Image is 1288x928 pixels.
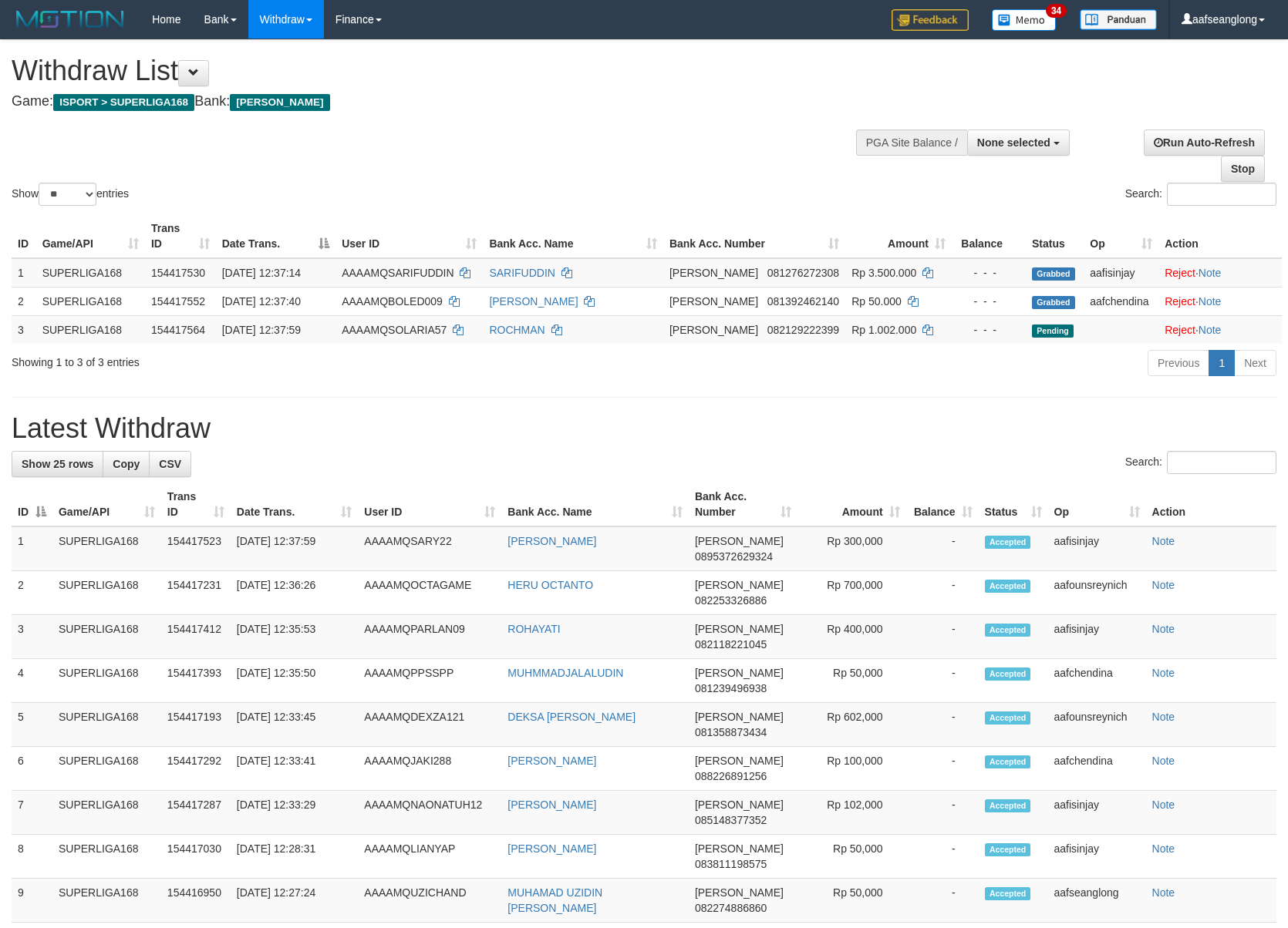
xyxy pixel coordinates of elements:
span: Grabbed [1032,267,1075,281]
a: [PERSON_NAME] [507,755,596,767]
span: Show 25 rows [22,458,93,470]
span: Copy 081392462140 to clipboard [767,295,839,308]
td: AAAAMQPPSSPP [358,659,501,703]
span: Copy 081358873434 to clipboard [695,726,767,738]
a: Reject [1165,267,1195,279]
span: [DATE] 12:37:14 [222,267,301,279]
span: Accepted [985,536,1031,549]
td: [DATE] 12:33:29 [231,791,359,835]
a: Note [1152,799,1175,811]
span: Accepted [985,799,1031,812]
th: Balance [952,214,1026,258]
td: - [906,747,979,791]
a: Note [1152,755,1175,767]
span: Copy 082129222399 to clipboard [767,324,839,336]
span: Copy 083811198575 to clipboard [695,858,767,870]
th: Date Trans.: activate to sort column descending [216,214,335,258]
input: Search: [1167,183,1276,206]
td: SUPERLIGA168 [52,879,161,923]
a: Note [1199,267,1222,279]
span: [PERSON_NAME] [669,324,758,336]
span: [PERSON_NAME] [695,535,784,547]
th: ID [12,214,36,258]
a: SARIFUDDIN [489,267,555,279]
th: User ID: activate to sort column ascending [358,482,501,526]
th: Game/API: activate to sort column ascending [52,482,161,526]
td: [DATE] 12:33:45 [231,703,359,747]
td: 8 [12,835,52,879]
span: Rp 3.500.000 [851,267,916,279]
th: Action [1146,482,1276,526]
span: [PERSON_NAME] [695,886,784,899]
span: [PERSON_NAME] [695,711,784,723]
td: 4 [12,659,52,703]
span: Copy 081239496938 to clipboard [695,682,767,694]
td: 154417030 [161,835,231,879]
a: Note [1152,886,1175,899]
td: AAAAMQJAKI288 [358,747,501,791]
td: AAAAMQSARY22 [358,526,501,571]
a: [PERSON_NAME] [507,842,596,855]
td: AAAAMQUZICHAND [358,879,501,923]
span: [PERSON_NAME] [669,295,758,308]
div: - - - [958,265,1020,281]
span: [PERSON_NAME] [695,755,784,767]
td: aafisinjay [1048,835,1146,879]
a: Stop [1221,156,1265,182]
img: MOTION_logo.png [12,8,129,31]
td: SUPERLIGA168 [52,659,161,703]
a: ROHAYATI [507,623,560,635]
td: 154417292 [161,747,231,791]
span: None selected [977,136,1050,149]
td: [DATE] 12:36:26 [231,571,359,615]
a: Run Auto-Refresh [1144,129,1265,156]
td: Rp 300,000 [797,526,906,571]
a: [PERSON_NAME] [507,535,596,547]
td: 3 [12,615,52,659]
span: CSV [159,458,181,470]
label: Search: [1125,451,1276,474]
td: 154417287 [161,791,231,835]
a: Reject [1165,324,1195,336]
td: Rp 50,000 [797,835,906,879]
th: Bank Acc. Number: activate to sort column ascending [663,214,845,258]
td: 154417523 [161,526,231,571]
span: Rp 1.002.000 [851,324,916,336]
a: MUHAMAD UZIDIN [PERSON_NAME] [507,886,602,914]
td: SUPERLIGA168 [52,791,161,835]
td: - [906,659,979,703]
label: Show entries [12,183,129,206]
select: Showentries [39,183,96,206]
th: Action [1158,214,1282,258]
td: [DATE] 12:27:24 [231,879,359,923]
td: AAAAMQLIANYAP [358,835,501,879]
td: Rp 700,000 [797,571,906,615]
h1: Latest Withdraw [12,413,1276,444]
img: panduan.png [1080,9,1157,30]
span: Accepted [985,843,1031,856]
span: Rp 50.000 [851,295,902,308]
td: SUPERLIGA168 [52,526,161,571]
td: Rp 100,000 [797,747,906,791]
td: · [1158,258,1282,287]
td: SUPERLIGA168 [52,615,161,659]
span: AAAAMQSOLARIA57 [342,324,447,336]
td: SUPERLIGA168 [52,571,161,615]
a: Note [1152,535,1175,547]
th: Bank Acc. Name: activate to sort column ascending [501,482,689,526]
span: Accepted [985,887,1031,900]
td: Rp 400,000 [797,615,906,659]
th: Trans ID: activate to sort column ascending [145,214,216,258]
td: AAAAMQNAONATUH12 [358,791,501,835]
span: Accepted [985,755,1031,768]
span: Copy 082118221045 to clipboard [695,638,767,651]
input: Search: [1167,451,1276,474]
a: [PERSON_NAME] [507,799,596,811]
div: PGA Site Balance / [856,129,967,156]
td: 7 [12,791,52,835]
td: [DATE] 12:28:31 [231,835,359,879]
th: Op: activate to sort column ascending [1084,214,1158,258]
span: [DATE] 12:37:59 [222,324,301,336]
td: aafisinjay [1048,791,1146,835]
span: Copy 082253326886 to clipboard [695,594,767,607]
